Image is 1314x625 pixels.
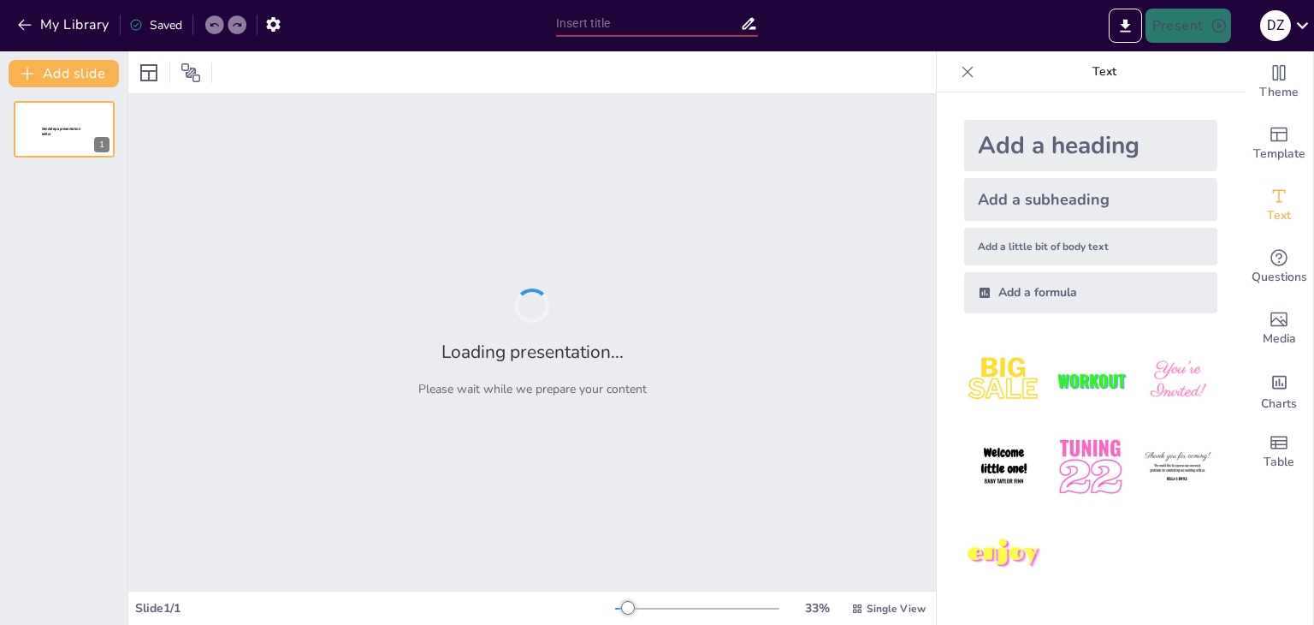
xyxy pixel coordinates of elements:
img: 1.jpeg [964,341,1044,420]
div: Add images, graphics, shapes or video [1245,298,1313,360]
span: Media [1263,330,1296,348]
span: Sendsteps presentation editor [42,127,80,136]
img: 7.jpeg [964,515,1044,594]
div: Add a formula [964,272,1217,313]
div: Add a little bit of body text [964,228,1217,265]
button: Add slide [9,60,119,87]
div: Add a heading [964,120,1217,171]
button: Present [1145,9,1231,43]
img: 5.jpeg [1051,427,1130,507]
span: Table [1264,453,1294,472]
img: 6.jpeg [1138,427,1217,507]
div: Add charts and graphs [1245,360,1313,421]
p: Text [981,51,1228,92]
span: Questions [1252,268,1307,287]
div: Saved [129,17,182,33]
span: Single View [867,602,926,616]
div: Add a table [1245,421,1313,483]
div: 33 % [796,600,838,616]
div: Add ready made slides [1245,113,1313,175]
button: Export to PowerPoint [1109,9,1142,43]
span: Position [181,62,201,83]
span: Text [1267,206,1291,225]
button: My Library [13,11,116,39]
img: 4.jpeg [964,427,1044,507]
div: Layout [135,59,163,86]
img: 2.jpeg [1051,341,1130,420]
h2: Loading presentation... [441,340,624,364]
div: Add text boxes [1245,175,1313,236]
div: 1 [14,101,115,158]
span: Template [1253,145,1305,164]
button: d Z [1260,9,1291,43]
p: Please wait while we prepare your content [418,381,647,397]
div: Get real-time input from your audience [1245,236,1313,298]
div: d Z [1260,10,1291,41]
input: Insert title [556,11,740,36]
span: Theme [1259,83,1299,102]
div: Slide 1 / 1 [135,600,615,616]
div: Change the overall theme [1245,51,1313,113]
div: 1 [94,137,109,152]
div: Add a subheading [964,178,1217,221]
img: 3.jpeg [1138,341,1217,420]
span: Charts [1261,395,1297,414]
